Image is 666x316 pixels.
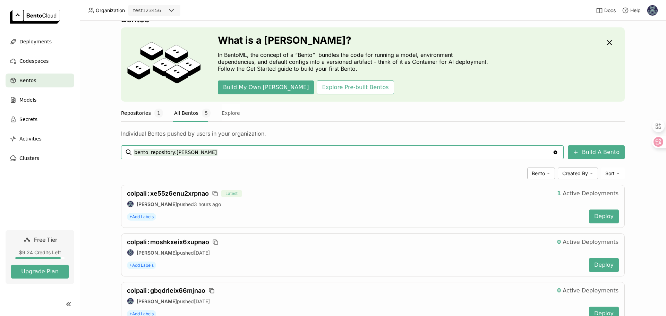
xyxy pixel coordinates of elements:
[527,168,555,179] div: Bento
[218,51,492,72] p: In BentoML, the concept of a “Bento” bundles the code for running a model, environment dependenci...
[147,238,150,246] span: :
[563,287,618,294] span: Active Deployments
[194,250,210,256] span: [DATE]
[6,74,74,87] a: Bentos
[19,76,36,85] span: Bentos
[127,42,201,87] img: cover onboarding
[218,35,492,46] h3: What is a [PERSON_NAME]?
[557,190,561,197] strong: 1
[127,190,209,197] a: colpali:xe55z6enu2xrpnao
[96,7,125,14] span: Organization
[647,5,658,16] img: Kacper Kuźnik
[10,10,60,24] img: logo
[589,258,619,272] button: Deploy
[134,147,553,158] input: Search
[6,230,74,284] a: Free Tier$9.24 Credits LeftUpgrade Plan
[127,262,156,269] span: +Add Labels
[596,7,616,14] a: Docs
[317,80,394,94] button: Explore Pre-built Bentos
[19,154,39,162] span: Clusters
[6,35,74,49] a: Deployments
[11,265,69,279] button: Upgrade Plan
[6,112,74,126] a: Secrets
[568,145,625,159] button: Build A Bento
[557,287,561,294] strong: 0
[147,287,150,294] span: :
[127,238,209,246] span: colpali moshkxeix6xupnao
[137,250,177,256] strong: [PERSON_NAME]
[222,104,240,122] button: Explore
[11,249,69,256] div: $9.24 Credits Left
[563,239,618,246] span: Active Deployments
[127,287,205,294] span: colpali gbqdrleix66mjnao
[218,80,314,94] button: Build My Own [PERSON_NAME]
[562,170,588,177] span: Created By
[552,187,624,200] button: 1Active Deployments
[532,170,545,177] span: Bento
[34,236,57,243] span: Free Tier
[589,210,619,223] button: Deploy
[19,37,52,46] span: Deployments
[605,170,615,177] span: Sort
[127,249,134,256] img: Kacper Kuźnik
[221,190,242,197] span: Latest
[154,109,163,118] span: 1
[127,190,209,197] span: colpali xe55z6enu2xrpnao
[127,298,134,304] img: Kacper Kuźnik
[127,238,209,246] a: colpali:moshkxeix6xupnao
[174,104,211,122] button: All Bentos
[552,284,624,298] button: 0Active Deployments
[553,150,558,155] svg: Clear value
[133,7,161,14] div: test123456
[6,132,74,146] a: Activities
[557,239,561,246] strong: 0
[121,130,625,137] div: Individual Bentos pushed by users in your organization.
[563,190,618,197] span: Active Deployments
[121,104,163,122] button: Repositories
[630,7,641,14] span: Help
[127,200,583,207] div: pushed
[19,96,36,104] span: Models
[552,235,624,249] button: 0Active Deployments
[19,115,37,123] span: Secrets
[622,7,641,14] div: Help
[19,135,42,143] span: Activities
[194,298,210,304] span: [DATE]
[127,201,134,207] img: Kacper Kuźnik
[558,168,598,179] div: Created By
[127,298,583,305] div: pushed
[202,109,211,118] span: 5
[137,201,177,207] strong: [PERSON_NAME]
[194,201,221,207] span: 3 hours ago
[127,249,583,256] div: pushed
[137,298,177,304] strong: [PERSON_NAME]
[127,287,205,294] a: colpali:gbqdrleix66mjnao
[147,190,150,197] span: :
[127,213,156,221] span: +Add Labels
[6,54,74,68] a: Codespaces
[601,168,625,179] div: Sort
[6,151,74,165] a: Clusters
[604,7,616,14] span: Docs
[6,93,74,107] a: Models
[19,57,49,65] span: Codespaces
